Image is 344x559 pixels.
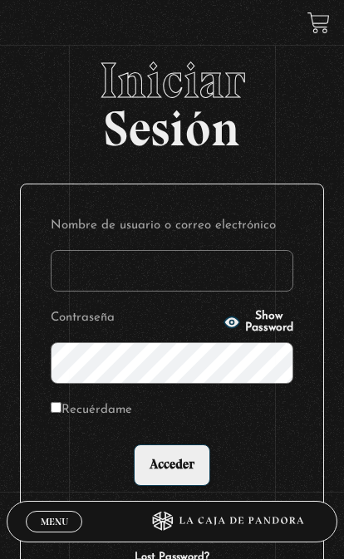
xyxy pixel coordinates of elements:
[51,306,219,329] label: Contraseña
[41,517,68,527] span: Menu
[35,531,74,542] span: Cerrar
[51,214,293,237] label: Nombre de usuario o correo electrónico
[245,311,293,334] span: Show Password
[51,399,132,421] label: Recuérdame
[51,402,61,413] input: Recuérdame
[10,56,333,105] span: Iniciar
[134,444,210,486] input: Acceder
[307,11,330,33] a: View your shopping cart
[10,56,333,144] h2: Sesión
[224,311,293,334] button: Show Password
